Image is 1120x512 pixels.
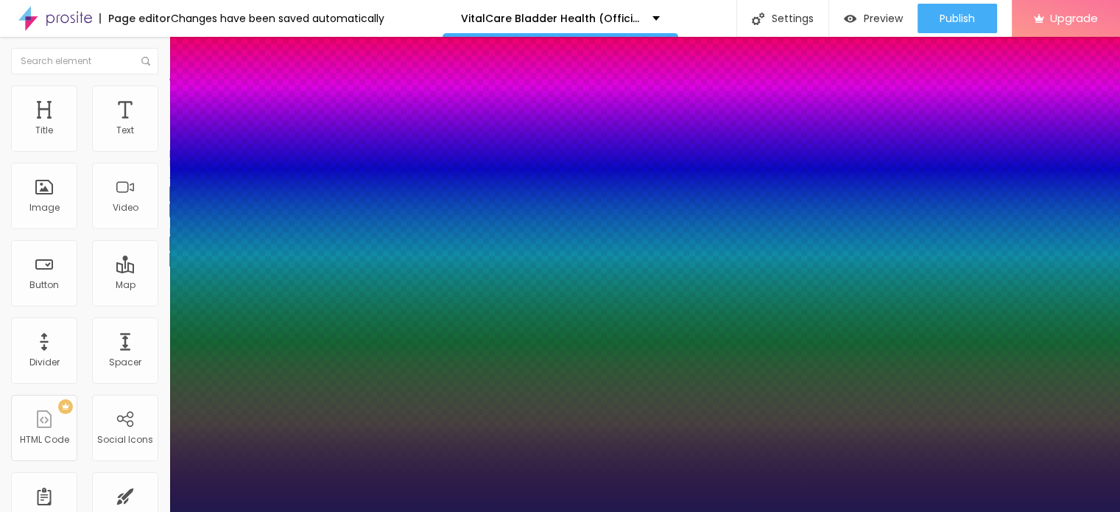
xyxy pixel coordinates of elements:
div: Social Icons [97,435,153,445]
img: view-1.svg [844,13,856,25]
div: Title [35,125,53,136]
div: Image [29,203,60,213]
div: Text [116,125,134,136]
div: Changes have been saved automatically [171,13,384,24]
div: Page editor [99,13,171,24]
div: Button [29,280,59,290]
div: Spacer [109,357,141,368]
span: Upgrade [1050,12,1098,24]
p: VitalCare Bladder Health (Official™) - Is It Worth the Hype? [461,13,641,24]
img: Icone [752,13,764,25]
div: HTML Code [20,435,69,445]
span: Preview [864,13,903,24]
button: Publish [918,4,997,33]
img: Icone [141,57,150,66]
input: Search element [11,48,158,74]
div: Video [113,203,138,213]
div: Map [116,280,135,290]
div: Divider [29,357,60,368]
button: Preview [829,4,918,33]
span: Publish [940,13,975,24]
